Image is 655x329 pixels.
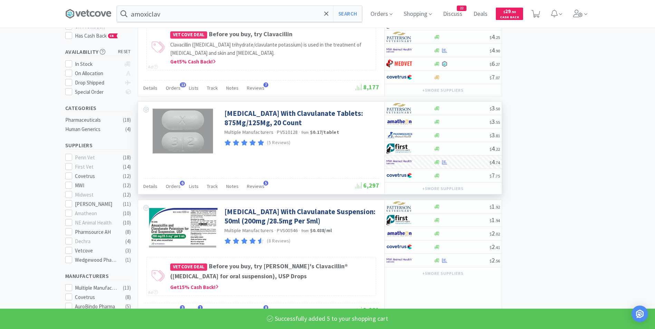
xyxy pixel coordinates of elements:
[356,181,379,189] span: 6,297
[490,158,500,166] span: 4
[75,228,118,236] div: Pharmsource AH
[170,29,372,39] h4: Before you buy, try Clavacillin
[490,173,492,179] span: $
[356,306,379,314] span: 3,981
[490,106,492,111] span: $
[170,284,219,290] span: Get 15 % Cash Back!
[490,35,492,40] span: $
[471,11,490,17] a: Deals
[198,305,203,310] span: 1
[310,129,339,135] strong: $0.17 / tablet
[189,183,199,189] span: Lists
[490,75,492,80] span: $
[125,247,131,255] div: ( 3 )
[207,85,218,91] span: Track
[490,171,500,179] span: 7
[495,62,500,67] span: . 27
[299,129,300,135] span: ·
[123,163,131,171] div: ( 14 )
[263,305,268,310] span: 8
[386,32,412,42] img: f5e969b455434c6296c6d81ef179fa71_3.png
[75,293,118,301] div: Covetrus
[75,181,118,190] div: MWI
[180,305,185,310] span: 3
[75,209,118,218] div: Amatheon
[386,215,412,225] img: 67d67680309e4a0bb49a5ff0391dcc42_6.png
[495,120,500,125] span: . 55
[123,153,131,162] div: ( 18 )
[75,79,121,87] div: Drop Shipped
[386,117,412,127] img: 3331a67d23dc422aa21b1ec98afbf632_11.png
[75,191,118,199] div: Midwest
[125,293,131,301] div: ( 8 )
[123,200,131,208] div: ( 11 )
[333,6,362,22] button: Search
[301,130,309,135] span: from
[118,48,131,56] span: reset
[457,6,466,11] span: 22
[125,237,131,246] div: ( 4 )
[277,129,298,135] span: PVS10128
[75,237,118,246] div: Dechra
[490,131,500,139] span: 3
[180,181,185,186] span: 6
[490,144,500,152] span: 4
[224,109,377,128] a: [MEDICAL_DATA] With Clavulanate Tablets: 875Mg/125Mg, 20 Count
[263,82,268,87] span: 7
[490,120,492,125] span: $
[495,218,500,223] span: . 94
[490,231,492,237] span: $
[490,118,500,126] span: 3
[75,172,118,180] div: Covetrus
[495,258,500,263] span: . 56
[419,184,467,193] button: +5more suppliers
[65,125,121,133] div: Human Generics
[75,200,118,208] div: [PERSON_NAME]
[75,163,118,171] div: First Vet
[123,191,131,199] div: ( 12 )
[65,116,121,124] div: Pharmaceuticals
[125,125,131,133] div: ( 4 )
[490,48,492,53] span: $
[386,103,412,113] img: f5e969b455434c6296c6d81ef179fa71_3.png
[247,308,264,314] span: Reviews
[503,10,505,14] span: $
[75,88,121,96] div: Special Order
[267,238,290,245] p: (8 Reviews)
[490,243,500,251] span: 2
[125,228,131,236] div: ( 8 )
[495,205,500,210] span: . 92
[277,227,298,233] span: PVS00546
[386,157,412,167] img: f6b2451649754179b5b4e0c70c3f7cb0_2.png
[75,32,118,39] span: Has Cash Back
[247,85,264,91] span: Reviews
[490,147,492,152] span: $
[299,227,300,233] span: ·
[75,284,118,292] div: Multiple Manufacturers
[490,60,500,68] span: 6
[490,202,500,210] span: 1
[148,63,158,70] div: Ad
[490,258,492,263] span: $
[170,263,208,271] span: Vetcove Deal
[490,73,500,81] span: 7
[386,59,412,69] img: bdd3c0f4347043b9a893056ed883a29a_120.png
[495,245,500,250] span: . 41
[189,85,199,91] span: Lists
[75,219,118,227] div: NE Animal Health
[123,219,131,227] div: ( 10 )
[75,69,121,78] div: On Allocation
[75,256,118,264] div: Wedgewood Pharmacy
[170,261,372,281] h4: Before you buy, try [PERSON_NAME]'s Clavacillin® ([MEDICAL_DATA] for oral suspension), USP Drops
[123,209,131,218] div: ( 10 )
[386,130,412,140] img: 7915dbd3f8974342a4dc3feb8efc1740_58.png
[75,302,118,311] div: AuroBindo Pharma
[386,201,412,212] img: f5e969b455434c6296c6d81ef179fa71_3.png
[148,207,218,249] img: cf41800747604506b9a41acab923bcf6_260835.png
[386,72,412,82] img: 77fca1acd8b6420a9015268ca798ef17_1.png
[632,306,648,322] div: Open Intercom Messenger
[511,10,516,14] span: . 90
[490,133,492,138] span: $
[274,129,276,135] span: ·
[310,227,332,233] strong: $0.038 / ml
